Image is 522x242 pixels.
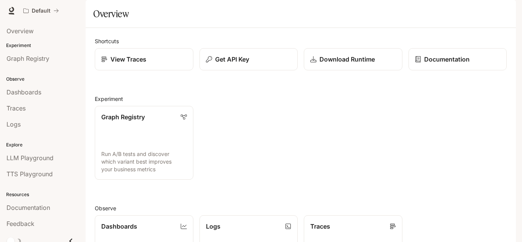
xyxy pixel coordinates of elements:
[95,95,507,103] h2: Experiment
[319,55,375,64] p: Download Runtime
[95,204,507,212] h2: Observe
[409,48,507,70] a: Documentation
[310,222,330,231] p: Traces
[95,106,193,180] a: Graph RegistryRun A/B tests and discover which variant best improves your business metrics
[199,48,298,70] button: Get API Key
[215,55,249,64] p: Get API Key
[101,150,187,173] p: Run A/B tests and discover which variant best improves your business metrics
[95,37,507,45] h2: Shortcuts
[95,48,193,70] a: View Traces
[206,222,220,231] p: Logs
[424,55,470,64] p: Documentation
[101,222,137,231] p: Dashboards
[110,55,146,64] p: View Traces
[32,8,50,14] p: Default
[101,112,145,122] p: Graph Registry
[20,3,62,18] button: All workspaces
[93,6,129,21] h1: Overview
[304,48,402,70] a: Download Runtime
